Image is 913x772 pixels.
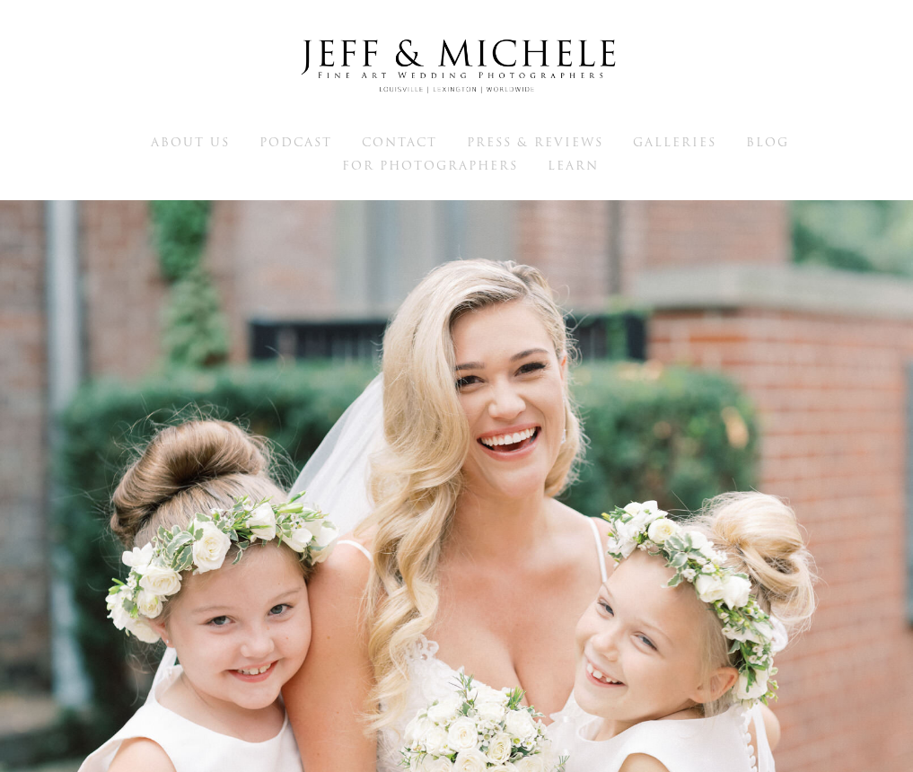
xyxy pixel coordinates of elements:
a: Blog [746,134,789,150]
a: For Photographers [342,157,518,173]
a: Press & Reviews [467,134,603,150]
a: Galleries [633,134,716,150]
img: Louisville Wedding Photographers - Jeff & Michele Wedding Photographers [277,22,636,110]
a: Learn [548,157,599,173]
span: Blog [746,134,789,151]
a: Contact [362,134,437,150]
span: Learn [548,157,599,174]
span: Press & Reviews [467,134,603,151]
span: About Us [151,134,230,151]
span: Contact [362,134,437,151]
span: For Photographers [342,157,518,174]
a: Podcast [259,134,332,150]
span: Podcast [259,134,332,151]
span: Galleries [633,134,716,151]
a: About Us [151,134,230,150]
